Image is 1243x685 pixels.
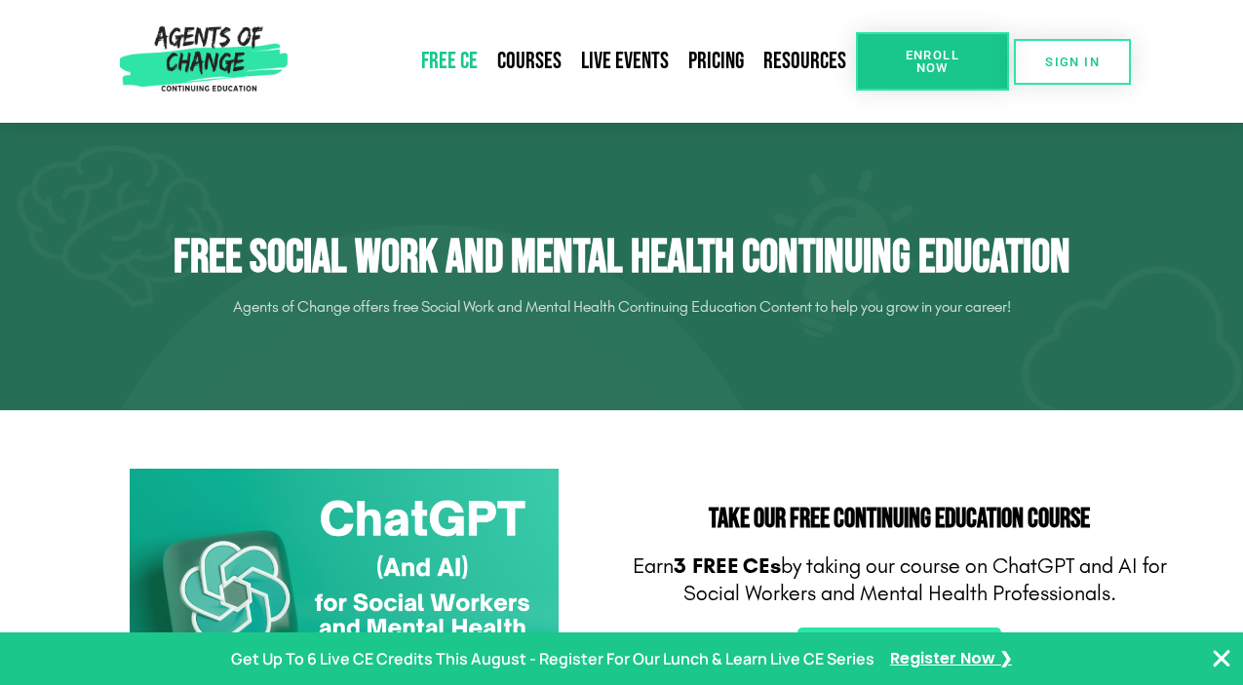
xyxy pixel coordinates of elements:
button: Close Banner [1210,647,1233,670]
span: SIGN IN [1045,56,1100,68]
b: 3 FREE CEs [674,553,781,579]
a: Free CE [411,39,487,84]
a: Resources [754,39,856,84]
p: Get Up To 6 Live CE Credits This August - Register For Our Lunch & Learn Live CE Series [231,645,874,673]
nav: Menu [295,39,856,84]
a: Enroll Now [856,32,1009,91]
span: Enroll Now [887,49,978,74]
a: SIGN IN [1014,39,1131,85]
a: Register Now ❯ [890,645,1012,673]
h2: Take Our FREE Continuing Education Course [632,506,1168,533]
p: Agents of Change offers free Social Work and Mental Health Continuing Education Content to help y... [76,291,1168,323]
a: Live Events [571,39,679,84]
a: Courses [487,39,571,84]
h1: Free Social Work and Mental Health Continuing Education [76,230,1168,286]
a: Claim My Free CEUs! [797,628,1001,672]
a: Pricing [679,39,754,84]
p: Earn by taking our course on ChatGPT and AI for Social Workers and Mental Health Professionals. [632,552,1168,608]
